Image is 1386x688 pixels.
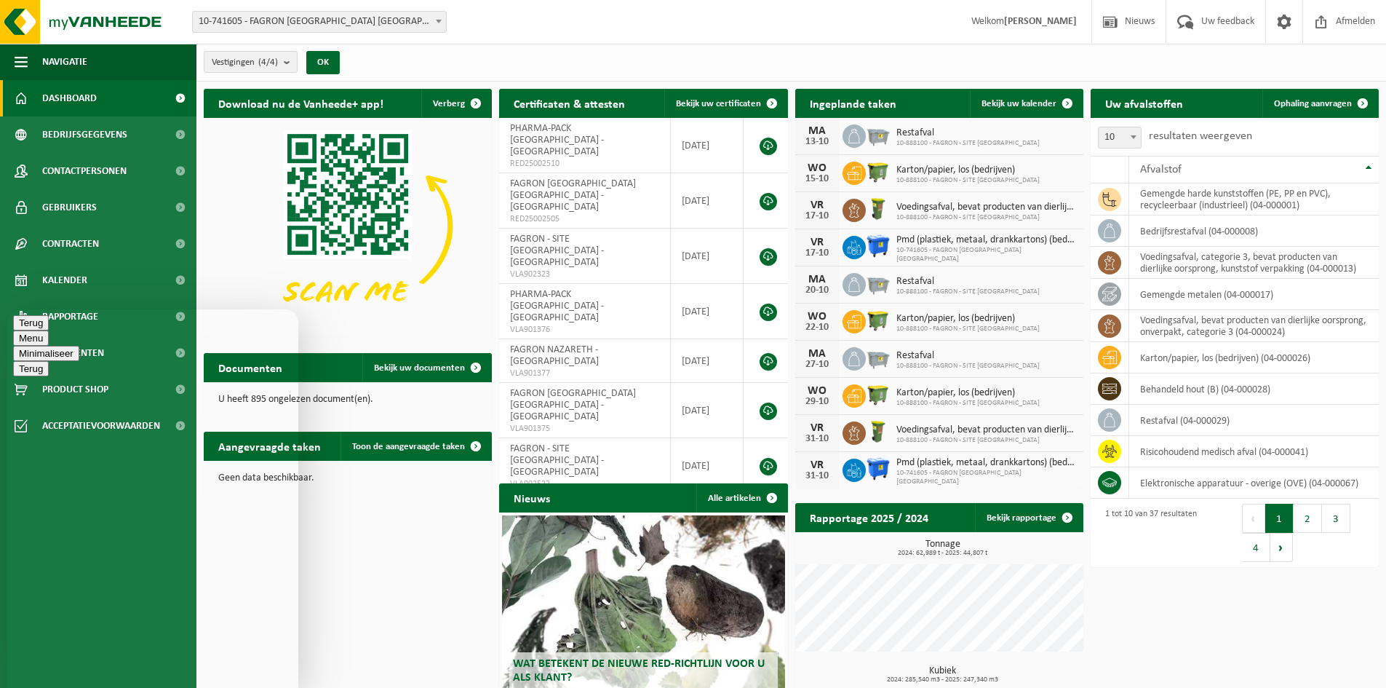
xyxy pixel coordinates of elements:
[1129,405,1379,436] td: restafval (04-000029)
[42,44,87,80] span: Navigatie
[866,122,891,147] img: WB-2500-GAL-GY-04
[896,362,1040,371] span: 10-888100 - FAGRON - SITE [GEOGRAPHIC_DATA]
[896,276,1040,288] span: Restafval
[671,229,744,284] td: [DATE]
[1149,130,1252,142] label: resultaten weergeven
[1129,216,1379,247] td: bedrijfsrestafval (04-000008)
[1242,533,1270,562] button: 4
[866,234,891,258] img: WB-1100-HPE-BE-01
[802,459,832,471] div: VR
[896,424,1076,436] span: Voedingsafval, bevat producten van dierlijke oorsprong, onverpakt, categorie 3
[510,368,659,379] span: VLA901377
[896,313,1040,325] span: Karton/papier, los (bedrijven)
[510,289,604,323] span: PHARMA-PACK [GEOGRAPHIC_DATA] - [GEOGRAPHIC_DATA]
[306,51,340,74] button: OK
[896,176,1040,185] span: 10-888100 - FAGRON - SITE [GEOGRAPHIC_DATA]
[421,89,490,118] button: Verberg
[802,199,832,211] div: VR
[433,99,465,108] span: Verberg
[896,139,1040,148] span: 10-888100 - FAGRON - SITE [GEOGRAPHIC_DATA]
[970,89,1082,118] a: Bekijk uw kalender
[802,539,1083,557] h3: Tonnage
[896,387,1040,399] span: Karton/papier, los (bedrijven)
[1098,127,1142,149] span: 10
[510,158,659,170] span: RED25002510
[671,438,744,494] td: [DATE]
[340,432,490,461] a: Toon de aangevraagde taken
[218,473,477,483] p: Geen data beschikbaar.
[1265,504,1294,533] button: 1
[802,348,832,360] div: MA
[795,89,911,117] h2: Ingeplande taken
[802,311,832,323] div: WO
[510,423,659,435] span: VLA901375
[42,226,99,262] span: Contracten
[1129,467,1379,499] td: elektronische apparatuur - overige (OVE) (04-000067)
[1242,504,1265,533] button: Previous
[510,269,659,280] span: VLA902323
[896,246,1076,264] span: 10-741605 - FAGRON [GEOGRAPHIC_DATA] [GEOGRAPHIC_DATA]
[866,382,891,407] img: WB-1100-HPE-GN-50
[510,234,604,268] span: FAGRON - SITE [GEOGRAPHIC_DATA] - [GEOGRAPHIC_DATA]
[866,159,891,184] img: WB-1100-HPE-GN-50
[896,127,1040,139] span: Restafval
[896,457,1076,469] span: Pmd (plastiek, metaal, drankkartons) (bedrijven)
[1098,502,1197,564] div: 1 tot 10 van 37 resultaten
[362,353,490,382] a: Bekijk uw documenten
[671,284,744,339] td: [DATE]
[896,213,1076,222] span: 10-888100 - FAGRON - SITE [GEOGRAPHIC_DATA]
[866,419,891,444] img: WB-0060-HPE-GN-50
[866,345,891,370] img: WB-2500-GAL-GY-04
[671,339,744,383] td: [DATE]
[42,116,127,153] span: Bedrijfsgegevens
[802,125,832,137] div: MA
[896,436,1076,445] span: 10-888100 - FAGRON - SITE [GEOGRAPHIC_DATA]
[192,11,447,33] span: 10-741605 - FAGRON BELGIUM NV - NAZARETH
[510,123,604,157] span: PHARMA-PACK [GEOGRAPHIC_DATA] - [GEOGRAPHIC_DATA]
[7,309,298,688] iframe: chat widget
[1129,436,1379,467] td: risicohoudend medisch afval (04-000041)
[204,89,398,117] h2: Download nu de Vanheede+ app!
[513,658,765,684] span: Wat betekent de nieuwe RED-richtlijn voor u als klant?
[802,137,832,147] div: 13-10
[1140,164,1182,175] span: Afvalstof
[802,211,832,221] div: 17-10
[1004,16,1077,27] strong: [PERSON_NAME]
[352,442,465,451] span: Toon de aangevraagde taken
[866,308,891,333] img: WB-1100-HPE-GN-50
[1091,89,1198,117] h2: Uw afvalstoffen
[193,12,446,32] span: 10-741605 - FAGRON BELGIUM NV - NAZARETH
[499,89,640,117] h2: Certificaten & attesten
[510,388,636,422] span: FAGRON [GEOGRAPHIC_DATA] [GEOGRAPHIC_DATA] - [GEOGRAPHIC_DATA]
[671,118,744,173] td: [DATE]
[802,676,1083,684] span: 2024: 285,540 m3 - 2025: 247,340 m3
[1129,342,1379,373] td: karton/papier, los (bedrijven) (04-000026)
[802,174,832,184] div: 15-10
[510,344,599,367] span: FAGRON NAZARETH - [GEOGRAPHIC_DATA]
[258,58,278,67] count: (4/4)
[499,483,565,512] h2: Nieuws
[204,51,298,73] button: Vestigingen(4/4)
[1274,99,1352,108] span: Ophaling aanvragen
[981,99,1056,108] span: Bekijk uw kalender
[42,189,97,226] span: Gebruikers
[896,469,1076,486] span: 10-741605 - FAGRON [GEOGRAPHIC_DATA] [GEOGRAPHIC_DATA]
[42,298,98,335] span: Rapportage
[896,325,1040,333] span: 10-888100 - FAGRON - SITE [GEOGRAPHIC_DATA]
[896,165,1040,176] span: Karton/papier, los (bedrijven)
[510,324,659,336] span: VLA901376
[802,360,832,370] div: 27-10
[374,363,465,373] span: Bekijk uw documenten
[42,80,97,116] span: Dashboard
[866,271,891,296] img: WB-2500-GAL-GY-04
[664,89,786,118] a: Bekijk uw certificaten
[671,383,744,438] td: [DATE]
[1294,504,1322,533] button: 2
